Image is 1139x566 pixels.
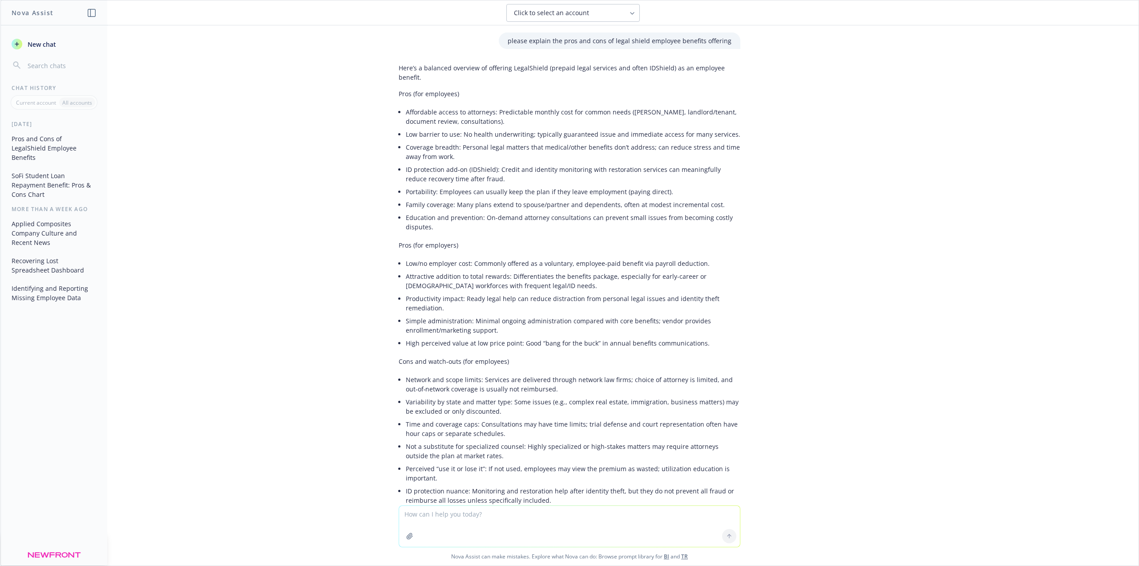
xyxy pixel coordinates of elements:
[406,128,740,141] li: Low barrier to use: No health underwriting; typically guaranteed issue and immediate access for m...
[16,99,56,106] p: Current account
[406,211,740,233] li: Education and prevention: On-demand attorney consultations can prevent small issues from becoming...
[514,8,589,17] span: Click to select an account
[406,337,740,350] li: High perceived value at low price point: Good “bang for the buck” in annual benefits communications.
[681,553,688,560] a: TR
[8,131,100,165] button: Pros and Cons of LegalShield Employee Benefits
[8,36,100,52] button: New chat
[399,63,740,82] p: Here’s a balanced overview of offering LegalShield (prepaid legal services and often IDShield) as...
[406,270,740,292] li: Attractive addition to total rewards: Differentiates the benefits package, especially for early-c...
[1,84,107,92] div: Chat History
[1,205,107,213] div: More than a week ago
[399,357,740,366] p: Cons and watch‑outs (for employees)
[12,8,53,17] h1: Nova Assist
[406,314,740,337] li: Simple administration: Minimal ongoing administration compared with core benefits; vendor provide...
[406,373,740,395] li: Network and scope limits: Services are delivered through network law firms; choice of attorney is...
[406,106,740,128] li: Affordable access to attorneys: Predictable monthly cost for common needs ([PERSON_NAME], landlor...
[26,59,97,72] input: Search chats
[406,440,740,462] li: Not a substitute for specialized counsel: Highly specialized or high-stakes matters may require a...
[8,281,100,305] button: Identifying and Reporting Missing Employee Data
[406,485,740,507] li: ID protection nuance: Monitoring and restoration help after identity theft, but they do not preve...
[406,395,740,418] li: Variability by state and matter type: Some issues (e.g., complex real estate, immigration, busine...
[406,462,740,485] li: Perceived “use it or lose it”: If not used, employees may view the premium as wasted; utilization...
[1,120,107,128] div: [DATE]
[406,198,740,211] li: Family coverage: Many plans extend to spouse/partner and dependents, often at modest incremental ...
[406,185,740,198] li: Portability: Employees can usually keep the plan if they leave employment (paying direct).
[8,216,100,250] button: Applied Composites Company Culture and Recent News
[406,163,740,185] li: ID protection add‑on (IDShield): Credit and identity monitoring with restoration services can mea...
[406,257,740,270] li: Low/no employer cost: Commonly offered as a voluntary, employee-paid benefit via payroll deduction.
[506,4,640,22] button: Click to select an account
[406,292,740,314] li: Productivity impact: Ready legal help can reduce distraction from personal legal issues and ident...
[8,168,100,202] button: SoFi Student Loan Repayment Benefit: Pros & Cons Chart
[664,553,669,560] a: BI
[62,99,92,106] p: All accounts
[406,418,740,440] li: Time and coverage caps: Consultations may have time limits; trial defense and court representatio...
[4,547,1135,566] span: Nova Assist can make mistakes. Explore what Nova can do: Browse prompt library for and
[26,40,56,49] span: New chat
[399,240,740,250] p: Pros (for employers)
[508,36,731,45] p: please explain the pros and cons of legal shield employee benefits offering
[399,89,740,98] p: Pros (for employees)
[8,253,100,277] button: Recovering Lost Spreadsheet Dashboard
[406,141,740,163] li: Coverage breadth: Personal legal matters that medical/other benefits don’t address; can reduce st...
